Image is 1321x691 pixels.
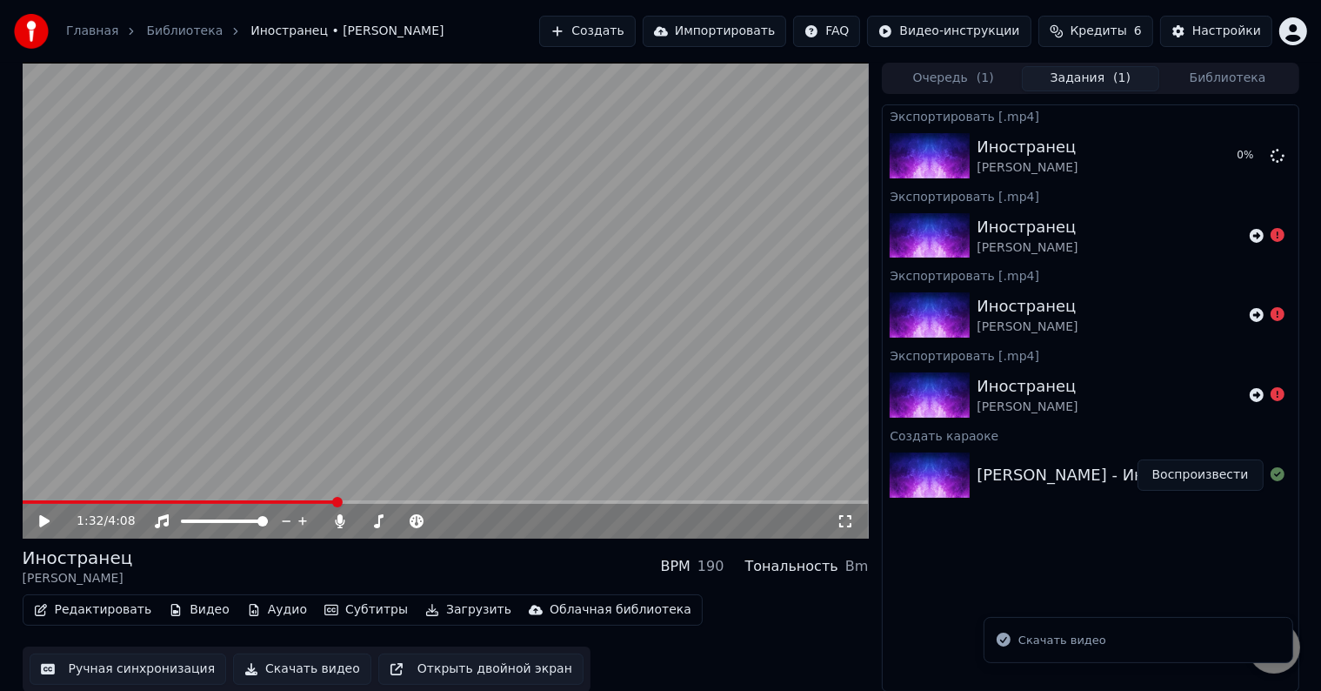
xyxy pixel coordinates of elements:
button: Загрузить [418,598,518,622]
button: Кредиты6 [1038,16,1153,47]
button: Импортировать [643,16,787,47]
button: Создать [539,16,635,47]
div: Иностранец [977,374,1077,399]
div: / [77,513,118,530]
div: [PERSON_NAME] [977,159,1077,177]
div: 0 % [1238,149,1264,163]
button: Открыть двойной экран [378,654,584,685]
div: [PERSON_NAME] - Иностранец [977,463,1222,487]
button: Субтитры [317,598,415,622]
button: FAQ [793,16,860,47]
span: ( 1 ) [977,70,994,87]
button: Скачать видео [233,654,371,685]
div: Экспортировать [.mp4] [883,265,1298,285]
div: Bm [845,556,869,577]
button: Редактировать [27,598,159,622]
div: Экспортировать [.mp4] [883,185,1298,206]
div: Иностранец [23,546,133,570]
div: Иностранец [977,215,1077,239]
div: Экспортировать [.mp4] [883,105,1298,126]
div: BPM [661,556,691,577]
div: [PERSON_NAME] [977,319,1077,336]
div: [PERSON_NAME] [23,570,133,587]
div: Скачать видео [1018,632,1106,649]
div: Создать караоке [883,425,1298,446]
span: 6 [1134,23,1142,40]
a: Библиотека [146,23,223,40]
span: ( 1 ) [1113,70,1131,87]
img: youka [14,14,49,49]
a: Главная [66,23,118,40]
div: Иностранец [977,135,1077,159]
div: [PERSON_NAME] [977,239,1077,257]
button: Ручная синхронизация [30,654,227,685]
div: 190 [697,556,724,577]
button: Настройки [1160,16,1272,47]
div: Настройки [1192,23,1261,40]
button: Очередь [884,66,1022,91]
button: Воспроизвести [1138,460,1264,491]
nav: breadcrumb [66,23,444,40]
span: Кредиты [1071,23,1127,40]
button: Аудио [240,598,314,622]
button: Видео-инструкции [867,16,1031,47]
button: Видео [162,598,237,622]
div: Иностранец [977,294,1077,319]
button: Задания [1022,66,1159,91]
div: Тональность [745,556,838,577]
div: Облачная библиотека [550,601,691,619]
div: Экспортировать [.mp4] [883,345,1298,366]
div: [PERSON_NAME] [977,399,1077,416]
span: 1:32 [77,513,103,530]
span: 4:08 [108,513,135,530]
button: Библиотека [1159,66,1297,91]
span: Иностранец • [PERSON_NAME] [250,23,444,40]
